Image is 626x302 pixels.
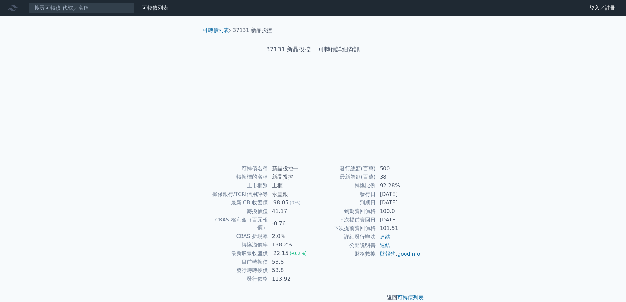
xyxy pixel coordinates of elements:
[205,190,268,198] td: 擔保銀行/TCRI信用評等
[205,275,268,283] td: 發行價格
[380,242,390,248] a: 連結
[205,258,268,266] td: 目前轉換價
[376,181,421,190] td: 92.28%
[205,173,268,181] td: 轉換標的名稱
[268,275,313,283] td: 113.92
[197,294,429,302] p: 返回
[313,198,376,207] td: 到期日
[380,234,390,240] a: 連結
[268,266,313,275] td: 53.8
[205,198,268,207] td: 最新 CB 收盤價
[313,224,376,233] td: 下次提前賣回價格
[290,251,307,256] span: (-0.2%)
[380,251,396,257] a: 財報狗
[313,173,376,181] td: 最新餘額(百萬)
[205,232,268,241] td: CBAS 折現率
[268,216,313,232] td: -0.76
[313,207,376,216] td: 到期賣回價格
[205,266,268,275] td: 發行時轉換價
[313,164,376,173] td: 發行總額(百萬)
[376,173,421,181] td: 38
[205,241,268,249] td: 轉換溢價率
[268,258,313,266] td: 53.8
[376,207,421,216] td: 100.0
[376,198,421,207] td: [DATE]
[376,224,421,233] td: 101.51
[197,45,429,54] h1: 37131 新晶投控一 可轉債詳細資訊
[203,26,231,34] li: ›
[376,164,421,173] td: 500
[205,164,268,173] td: 可轉債名稱
[313,216,376,224] td: 下次提前賣回日
[268,241,313,249] td: 138.2%
[376,216,421,224] td: [DATE]
[397,294,424,301] a: 可轉債列表
[376,250,421,258] td: ,
[29,2,134,13] input: 搜尋可轉債 代號／名稱
[290,200,301,205] span: (0%)
[268,207,313,216] td: 41.17
[313,181,376,190] td: 轉換比例
[205,207,268,216] td: 轉換價值
[272,199,290,207] div: 98.05
[142,5,168,11] a: 可轉債列表
[205,181,268,190] td: 上市櫃別
[313,241,376,250] td: 公開說明書
[313,233,376,241] td: 詳細發行辦法
[268,164,313,173] td: 新晶投控一
[268,173,313,181] td: 新晶投控
[205,216,268,232] td: CBAS 權利金（百元報價）
[268,181,313,190] td: 上櫃
[205,249,268,258] td: 最新股票收盤價
[203,27,229,33] a: 可轉債列表
[313,250,376,258] td: 財務數據
[397,251,420,257] a: goodinfo
[313,190,376,198] td: 發行日
[376,190,421,198] td: [DATE]
[268,190,313,198] td: 永豐銀
[268,232,313,241] td: 2.0%
[272,249,290,257] div: 22.15
[233,26,277,34] li: 37131 新晶投控一
[584,3,621,13] a: 登入／註冊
